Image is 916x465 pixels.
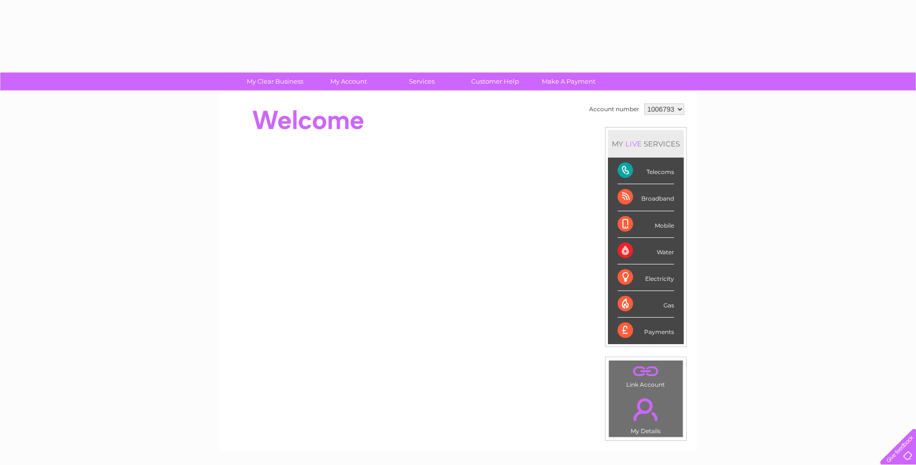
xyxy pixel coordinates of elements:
a: . [611,392,680,426]
div: Broadband [618,184,674,211]
div: Payments [618,318,674,344]
a: Customer Help [455,73,535,90]
div: Telecoms [618,158,674,184]
div: Mobile [618,211,674,238]
div: MY SERVICES [608,130,684,158]
a: . [611,363,680,380]
td: My Details [608,390,683,437]
div: Water [618,238,674,264]
td: Account number [587,101,642,117]
a: My Account [309,73,388,90]
div: Electricity [618,264,674,291]
div: Gas [618,291,674,318]
a: Services [382,73,462,90]
a: Make A Payment [529,73,608,90]
a: My Clear Business [235,73,315,90]
td: Link Account [608,360,683,391]
div: LIVE [623,139,644,148]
